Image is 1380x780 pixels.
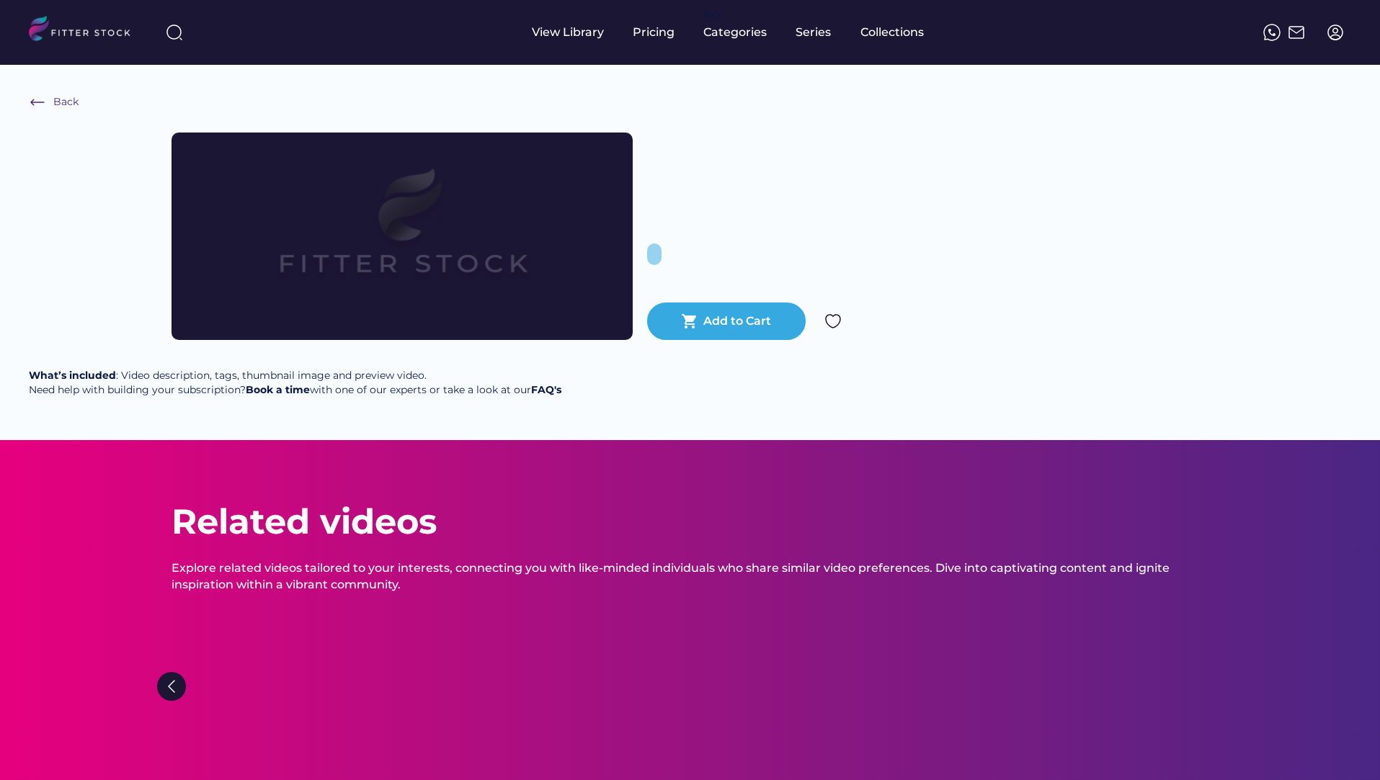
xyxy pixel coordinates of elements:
a: Book a time [246,383,310,396]
img: Frame%2079%20%281%29.svg [218,133,587,340]
a: FAQ's [531,383,561,396]
img: Group%201000002324.svg [824,313,842,330]
div: Categories [703,24,767,40]
div: fvck [703,7,722,22]
strong: What’s included [29,369,116,382]
img: Group%201000002322%20%281%29.svg [157,672,186,701]
img: profile-circle.svg [1327,24,1344,41]
div: Back [53,95,79,109]
div: Related videos [172,498,437,546]
img: Frame%20%286%29.svg [29,94,46,111]
div: Series [796,24,832,40]
div: Pricing [633,24,675,40]
div: : Video description, tags, thumbnail image and preview video. Need help with building your subscr... [29,369,561,397]
img: LOGO.svg [29,16,143,45]
img: search-normal%203.svg [166,24,183,41]
div: Explore related videos tailored to your interests, connecting you with like-minded individuals wh... [172,560,1209,593]
div: Add to Cart [703,313,771,329]
div: View Library [532,24,604,40]
button: shopping_cart [681,313,698,330]
img: meteor-icons_whatsapp%20%281%29.svg [1263,24,1281,41]
div: Collections [860,24,924,40]
img: Frame%2051.svg [1288,24,1305,41]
